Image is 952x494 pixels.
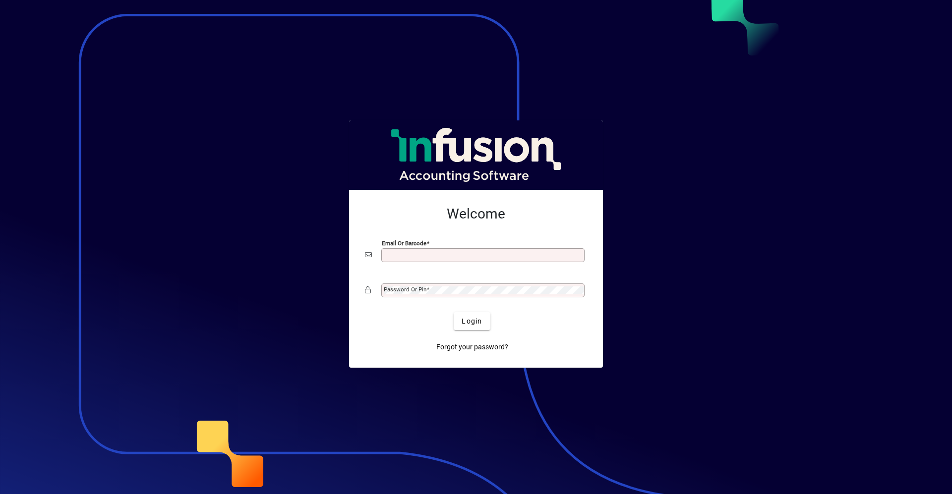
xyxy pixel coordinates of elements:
[382,240,426,247] mat-label: Email or Barcode
[365,206,587,222] h2: Welcome
[436,342,508,352] span: Forgot your password?
[384,286,426,293] mat-label: Password or Pin
[462,316,482,327] span: Login
[454,312,490,330] button: Login
[432,338,512,356] a: Forgot your password?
